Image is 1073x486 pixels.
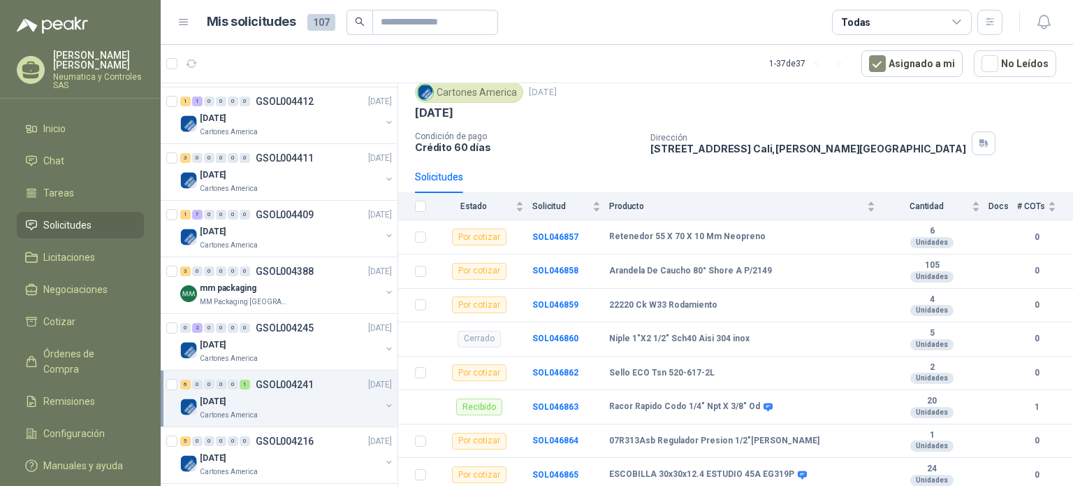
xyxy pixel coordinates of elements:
span: Chat [43,153,64,169]
div: 0 [228,323,238,333]
b: 0 [1017,469,1056,482]
div: 0 [228,210,238,220]
a: SOL046863 [532,402,578,412]
b: 0 [1017,434,1056,448]
div: 0 [228,436,238,446]
th: Solicitud [532,193,609,220]
b: SOL046862 [532,368,578,378]
span: Licitaciones [43,250,95,265]
p: [DATE] [368,435,392,448]
div: Solicitudes [415,169,463,185]
a: SOL046859 [532,300,578,310]
div: Cerrado [458,331,501,348]
a: Tareas [17,180,144,206]
a: Solicitudes [17,212,144,238]
a: Negociaciones [17,276,144,303]
span: Estado [435,201,513,211]
div: Por cotizar [452,229,506,245]
div: 0 [228,380,238,389]
a: Manuales y ayuda [17,452,144,479]
p: Condición de pago [415,131,639,141]
div: 0 [216,153,226,163]
b: ESCOBILLA 30x30x12.4 ESTUDIO 45A EG319P [609,469,794,480]
div: 0 [216,436,226,446]
b: 2 [884,362,980,373]
img: Company Logo [180,285,197,302]
div: Cartones America [415,82,523,103]
p: [PERSON_NAME] [PERSON_NAME] [53,50,144,70]
b: 0 [1017,299,1056,312]
span: Solicitud [532,201,590,211]
a: Configuración [17,420,144,447]
div: 0 [216,380,226,389]
div: Unidades [910,407,954,418]
b: 07R313Asb Regulador Presion 1/2"[PERSON_NAME] [609,436,819,447]
div: 0 [228,266,238,276]
a: SOL046857 [532,232,578,242]
div: 0 [240,210,250,220]
div: 0 [216,97,226,106]
p: [DATE] [200,225,226,238]
p: [DATE] [200,112,226,125]
p: [DATE] [368,378,392,392]
p: Cartones America [200,353,258,364]
b: 22220 Ck W33 Rodamiento [609,300,717,311]
p: GSOL004245 [256,323,314,333]
div: 0 [216,266,226,276]
div: 0 [192,266,203,276]
p: [DATE] [368,208,392,222]
a: SOL046860 [532,334,578,343]
div: 0 [180,323,191,333]
div: 6 [180,380,191,389]
b: 6 [884,226,980,237]
div: 0 [204,266,214,276]
h1: Mis solicitudes [207,12,296,32]
div: Todas [841,15,870,30]
img: Company Logo [180,115,197,132]
div: Por cotizar [452,263,506,280]
p: Cartones America [200,183,258,194]
div: 1 [240,380,250,389]
img: Logo peakr [17,17,88,34]
div: Unidades [910,271,954,283]
span: Cantidad [884,201,969,211]
button: No Leídos [974,50,1056,77]
div: 0 [204,380,214,389]
b: SOL046865 [532,470,578,480]
p: [DATE] [200,169,226,182]
div: 1 [180,210,191,220]
b: 5 [884,328,980,339]
div: 0 [240,436,250,446]
p: [DATE] [200,395,226,408]
b: 24 [884,464,980,475]
div: Unidades [910,339,954,350]
b: 0 [1017,332,1056,345]
img: Company Logo [418,85,433,100]
a: Chat [17,148,144,174]
div: 1 - 37 de 37 [769,52,850,75]
div: 3 [180,153,191,163]
span: # COTs [1017,201,1045,211]
div: 0 [228,153,238,163]
a: 5 0 0 0 0 0 GSOL004216[DATE] Company Logo[DATE]Cartones America [180,433,395,478]
div: 0 [204,153,214,163]
a: SOL046858 [532,266,578,276]
a: Cotizar [17,308,144,335]
div: 0 [204,323,214,333]
a: SOL046864 [532,436,578,445]
div: Unidades [910,441,954,452]
div: 3 [180,266,191,276]
b: 0 [1017,231,1056,244]
div: Unidades [910,373,954,384]
p: MM Packaging [GEOGRAPHIC_DATA] [200,296,288,308]
p: Dirección [650,133,966,143]
b: Retenedor 55 X 70 X 10 Mm Neopreno [609,231,766,243]
span: Remisiones [43,394,95,409]
a: Licitaciones [17,244,144,271]
p: [STREET_ADDRESS] Cali , [PERSON_NAME][GEOGRAPHIC_DATA] [650,143,966,155]
div: 0 [240,153,250,163]
span: Manuales y ayuda [43,458,123,473]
